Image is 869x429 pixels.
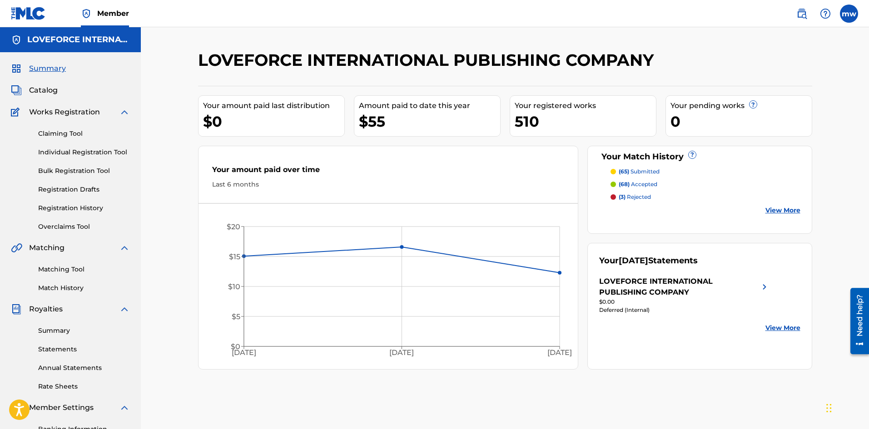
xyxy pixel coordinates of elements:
[11,85,58,96] a: CatalogCatalog
[765,323,800,333] a: View More
[599,276,770,314] a: LOVEFORCE INTERNATIONAL PUBLISHING COMPANYright chevron icon$0.00Deferred (Internal)
[599,306,770,314] div: Deferred (Internal)
[689,151,696,158] span: ?
[203,111,344,132] div: $0
[38,129,130,138] a: Claiming Tool
[599,255,698,267] div: Your Statements
[820,8,831,19] img: help
[29,85,58,96] span: Catalog
[29,63,66,74] span: Summary
[619,180,657,188] p: accepted
[231,312,240,321] tspan: $5
[38,265,130,274] a: Matching Tool
[38,222,130,232] a: Overclaims Tool
[230,342,240,351] tspan: $0
[29,107,100,118] span: Works Registration
[38,326,130,335] a: Summary
[611,168,800,176] a: (65) submitted
[844,285,869,358] iframe: Resource Center
[38,166,130,176] a: Bulk Registration Tool
[226,222,240,231] tspan: $20
[198,50,658,70] h2: LOVEFORCE INTERNATIONAL PUBLISHING COMPANY
[599,298,770,306] div: $0.00
[793,5,811,23] a: Public Search
[840,5,858,23] div: User Menu
[796,8,807,19] img: search
[38,148,130,157] a: Individual Registration Tool
[599,276,759,298] div: LOVEFORCE INTERNATIONAL PUBLISHING COMPANY
[119,402,130,413] img: expand
[389,349,414,357] tspan: [DATE]
[826,394,832,422] div: Drag
[547,349,572,357] tspan: [DATE]
[759,276,770,298] img: right chevron icon
[38,363,130,373] a: Annual Statements
[11,7,46,20] img: MLC Logo
[119,304,130,315] img: expand
[119,242,130,253] img: expand
[619,181,630,187] span: (68)
[231,349,256,357] tspan: [DATE]
[38,185,130,194] a: Registration Drafts
[212,180,565,189] div: Last 6 months
[670,100,812,111] div: Your pending works
[750,101,757,108] span: ?
[38,382,130,391] a: Rate Sheets
[38,203,130,213] a: Registration History
[119,107,130,118] img: expand
[11,304,22,315] img: Royalties
[29,402,94,413] span: Member Settings
[29,242,65,253] span: Matching
[765,206,800,215] a: View More
[228,252,240,261] tspan: $15
[11,85,22,96] img: Catalog
[359,111,500,132] div: $55
[11,35,22,45] img: Accounts
[619,193,651,201] p: rejected
[228,282,240,291] tspan: $10
[11,63,66,74] a: SummarySummary
[203,100,344,111] div: Your amount paid last distribution
[619,256,648,266] span: [DATE]
[27,35,130,45] h5: LOVEFORCE INTERNATIONAL PUBLISHING COMPANY
[611,193,800,201] a: (3) rejected
[611,180,800,188] a: (68) accepted
[619,168,660,176] p: submitted
[38,345,130,354] a: Statements
[11,107,23,118] img: Works Registration
[97,8,129,19] span: Member
[599,151,800,163] div: Your Match History
[359,100,500,111] div: Amount paid to date this year
[670,111,812,132] div: 0
[515,111,656,132] div: 510
[212,164,565,180] div: Your amount paid over time
[29,304,63,315] span: Royalties
[81,8,92,19] img: Top Rightsholder
[515,100,656,111] div: Your registered works
[11,63,22,74] img: Summary
[38,283,130,293] a: Match History
[816,5,834,23] div: Help
[11,402,22,413] img: Member Settings
[619,168,629,175] span: (65)
[619,193,626,200] span: (3)
[11,242,22,253] img: Matching
[824,385,869,429] iframe: Chat Widget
